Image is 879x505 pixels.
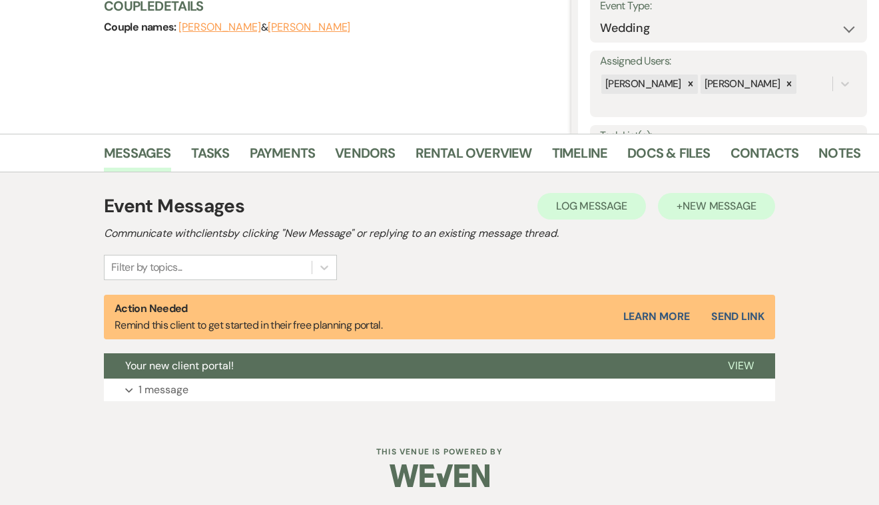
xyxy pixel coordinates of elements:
p: Remind this client to get started in their free planning portal. [115,300,382,334]
label: Assigned Users: [600,52,857,71]
span: Your new client portal! [125,359,234,373]
div: [PERSON_NAME] [601,75,683,94]
span: & [178,21,350,34]
button: Send Link [711,311,764,322]
button: 1 message [104,379,775,401]
span: New Message [683,199,756,213]
span: Couple names: [104,20,178,34]
a: Notes [818,142,860,172]
a: Contacts [731,142,799,172]
button: [PERSON_NAME] [268,22,350,33]
span: View [728,359,754,373]
strong: Action Needed [115,301,188,315]
div: [PERSON_NAME] [701,75,782,94]
div: Filter by topics... [111,259,182,275]
p: 1 message [139,381,188,399]
button: View [707,353,775,379]
a: Tasks [191,142,230,172]
a: Vendors [335,142,395,172]
button: [PERSON_NAME] [178,22,261,33]
h1: Event Messages [104,192,244,220]
a: Docs & Files [627,142,710,172]
a: Timeline [552,142,608,172]
button: +New Message [658,193,775,220]
span: Log Message [556,199,627,213]
a: Rental Overview [416,142,532,172]
button: Your new client portal! [104,353,707,379]
img: Weven Logo [390,452,489,499]
a: Messages [104,142,171,172]
label: Task List(s): [600,126,857,146]
h2: Communicate with clients by clicking "New Message" or replying to an existing message thread. [104,226,775,242]
a: Learn More [623,309,690,325]
a: Payments [250,142,316,172]
button: Log Message [537,193,646,220]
